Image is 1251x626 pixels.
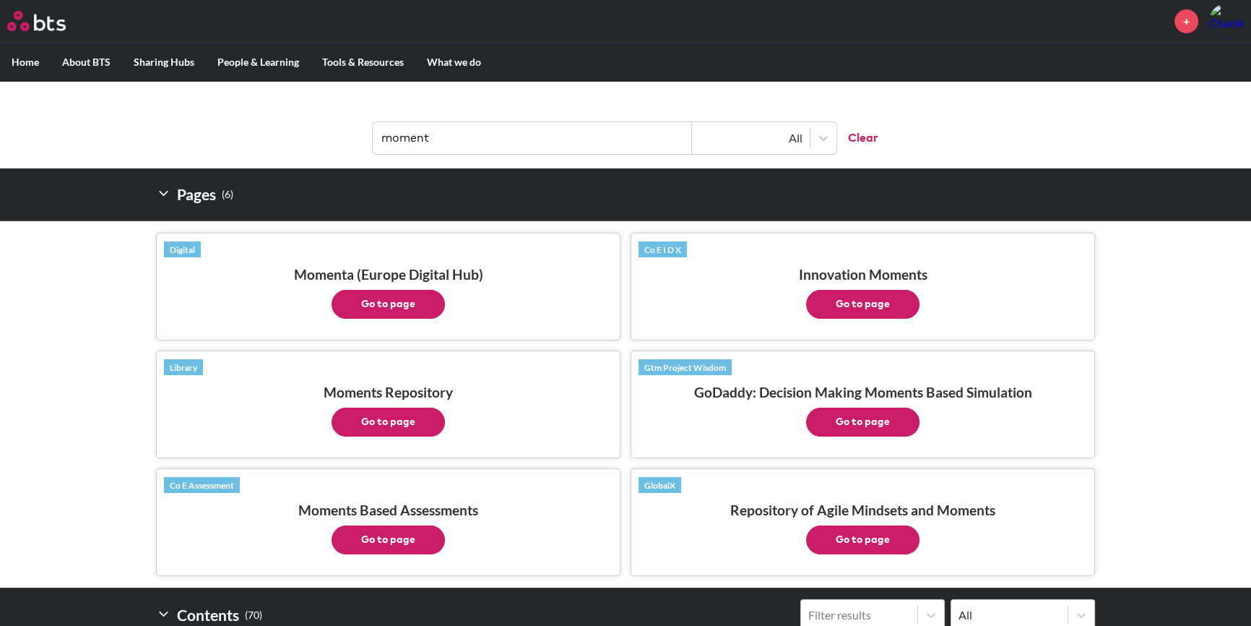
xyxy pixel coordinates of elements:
a: Co E I D X [639,241,687,257]
h3: Moments Repository [164,384,612,437]
div: All [958,607,1060,623]
img: BTS Logo [7,11,66,31]
h2: Pages [156,180,233,209]
a: + [1174,9,1198,33]
label: Sharing Hubs [122,43,206,81]
img: Chanikarn Vivattananukool [1209,4,1244,38]
label: What we do [415,43,493,81]
label: Tools & Resources [311,43,415,81]
label: About BTS [51,43,122,81]
h3: Momenta (Europe Digital Hub) [164,266,612,319]
button: Clear [836,122,878,154]
label: People & Learning [206,43,311,81]
h3: Innovation Moments [639,266,1087,319]
h3: GoDaddy: Decision Making Moments Based Simulation [639,384,1087,437]
small: ( 6 ) [222,185,233,205]
small: ( 70 ) [245,606,262,625]
div: All [699,130,802,146]
a: Digital [164,241,201,257]
a: Gtm Project Wisdom [639,359,732,375]
a: Go home [7,11,92,31]
button: Go to page [806,408,919,437]
h3: Repository of Agile Mindsets and Moments [639,502,1087,554]
button: Go to page [332,290,445,319]
h3: Moments Based Assessments [164,502,612,554]
button: Go to page [806,290,919,319]
a: Library [164,359,203,375]
a: GlobalX [639,477,681,493]
iframe: Intercom live chat [1202,577,1237,612]
button: Go to page [332,526,445,554]
button: Go to page [806,526,919,554]
div: Filter results [808,607,910,623]
input: Find contents, pages and demos... [373,122,692,154]
a: Profile [1209,4,1244,38]
button: Go to page [332,408,445,437]
a: Co E Assessment [164,477,240,493]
